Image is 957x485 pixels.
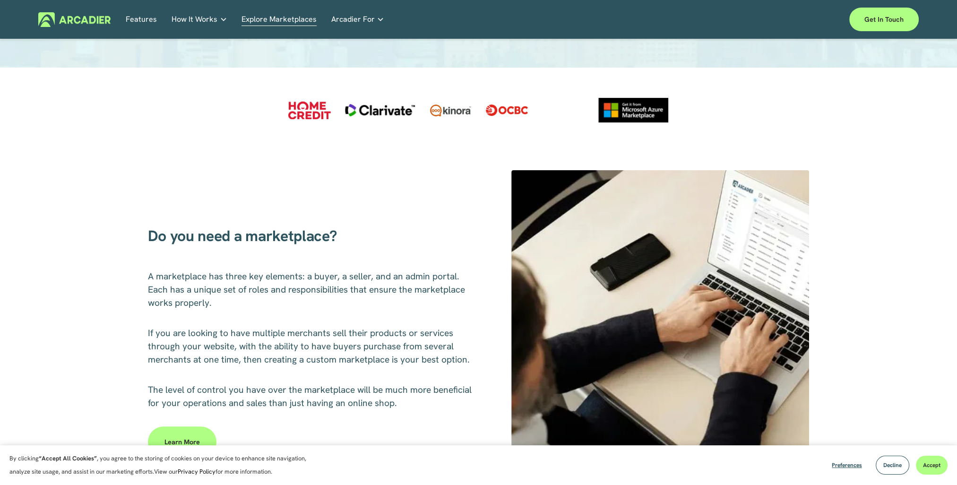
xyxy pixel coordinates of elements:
[172,13,217,26] span: How It Works
[39,454,97,462] strong: “Accept All Cookies”
[148,426,216,458] a: Learn more
[910,440,957,485] div: Widget de chat
[883,461,902,469] span: Decline
[38,12,111,27] img: Arcadier
[331,13,374,26] span: Arcadier For
[910,440,957,485] iframe: Chat Widget
[148,226,337,246] span: Do you need a marketplace?
[148,327,470,365] span: If you are looking to have multiple merchants sell their products or services through your websit...
[172,12,227,27] a: folder dropdown
[832,461,862,469] span: Preferences
[148,270,467,309] span: A marketplace has three key elements: a buyer, a seller, and an admin portal. Each has a unique s...
[241,12,317,27] a: Explore Marketplaces
[148,384,474,409] span: The level of control you have over the marketplace will be much more beneficial for your operatio...
[825,456,869,475] button: Preferences
[331,12,384,27] a: folder dropdown
[178,468,216,476] a: Privacy Policy
[849,8,919,31] a: Get in touch
[9,452,317,478] p: By clicking , you agree to the storing of cookies on your device to enhance site navigation, anal...
[876,456,909,475] button: Decline
[126,12,157,27] a: Features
